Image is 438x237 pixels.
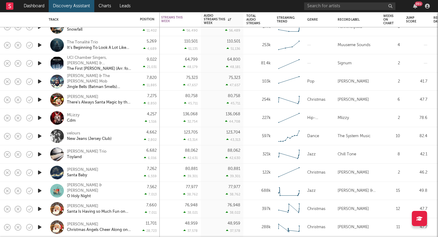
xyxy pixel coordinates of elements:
div: 88,062 [185,149,198,153]
a: MLizzy [67,113,80,118]
div: [PERSON_NAME] [338,224,369,231]
div: Jump Score [406,16,418,23]
div: 136,068 [183,112,198,116]
div: 2 [383,60,400,67]
div: 123,704 [226,130,240,134]
div: [PERSON_NAME] [67,94,98,100]
div: 38,021 [183,211,198,215]
div: 11,885 [143,83,157,87]
div: 47,657 [226,83,240,87]
div: 51,136 [227,47,240,51]
div: 103k [246,78,271,85]
div: 80,758 [228,94,240,98]
div: 47,657 [183,83,198,87]
div: Muuseme Sounds [338,42,370,49]
div: Track [49,18,131,22]
div: 397k [246,205,271,213]
div: It's Beginning To Look A Lot Like Christmas [67,45,132,51]
div: [PERSON_NAME] [67,204,98,209]
a: [PERSON_NAME] [67,222,98,227]
a: Toyland [67,154,82,160]
div: 38,762 [226,192,240,196]
div: UCI Chamber Singers, [PERSON_NAME] & [PERSON_NAME] [67,55,132,66]
div: 37,578 [226,229,240,233]
div: 75,323 [186,76,198,80]
div: Weeks on Chart [383,14,394,25]
div: 12 [383,205,400,213]
div: Genre [307,18,328,22]
a: [PERSON_NAME] Trio [67,149,106,154]
div: Christmas [307,205,325,213]
div: Position [140,18,155,21]
div: 11,402 [143,29,157,32]
div: 4,689 [143,47,157,51]
a: Santa Baby [67,173,87,178]
div: 110,501 [184,39,198,43]
div: Chill Tone [338,151,356,158]
div: 2 [383,114,400,122]
div: 136,068 [226,112,240,116]
div: 7,660 [146,203,157,207]
div: 51,135 [184,47,198,51]
div: Audio Streams This Week [204,14,231,25]
div: Record Label [338,18,374,22]
div: 32,754 [183,120,198,124]
div: 47.7 [406,96,427,103]
div: [PERSON_NAME] [67,167,98,173]
a: Cdm [67,118,76,124]
div: 42,631 [183,156,198,160]
div: Hip-Hop/Rap [307,114,332,122]
a: [PERSON_NAME] & [PERSON_NAME] [67,183,132,194]
div: New Jeans (Jersey Club) [67,136,112,142]
div: Christmas [307,96,325,103]
div: 110,501 [227,39,240,43]
a: The Tonalité Trio [67,40,98,45]
div: 75,323 [229,76,240,80]
div: 45,711 [184,101,198,105]
div: Christmas [307,169,325,176]
a: Jingle Bells (Batman Smells) [Extended Version] [67,84,132,90]
div: 64,799 [185,58,198,62]
div: 5,269 [147,39,157,43]
div: 47.7 [406,205,427,213]
div: 2,802 [144,138,157,142]
div: 80,881 [228,167,240,171]
div: Pop [307,78,315,85]
div: 38,022 [226,211,240,215]
a: The First [PERSON_NAME] (Arr. for Choir and Soprano by [PERSON_NAME]) [67,66,132,72]
div: 43,313 [226,138,240,142]
a: There's Always Santa Magic by the Fireplace [67,100,132,105]
a: velours [67,131,80,136]
div: Streams This Week [161,16,189,23]
div: 64,800 [227,58,240,62]
div: 4,257 [147,112,157,116]
div: 44,708 [225,120,240,124]
div: 88,062 [228,149,240,153]
a: Snowfall [67,27,82,32]
div: Christmas Angels Cheer Along on Christmas [67,227,132,233]
div: 42.1 [406,151,427,158]
div: 7,275 [147,94,157,98]
div: 227k [246,114,271,122]
div: 43,314 [183,138,198,142]
div: Christmas [307,224,325,231]
div: [PERSON_NAME] [338,78,369,85]
div: 80,881 [185,167,198,171]
div: 7,562 [147,185,157,189]
div: 10 [383,133,400,140]
div: Total Audio Streams [246,14,262,25]
div: 2 [383,78,400,85]
div: 48,959 [228,222,240,225]
div: 7,013 [144,192,157,196]
div: 321k [246,151,271,158]
div: 123,705 [184,130,198,134]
